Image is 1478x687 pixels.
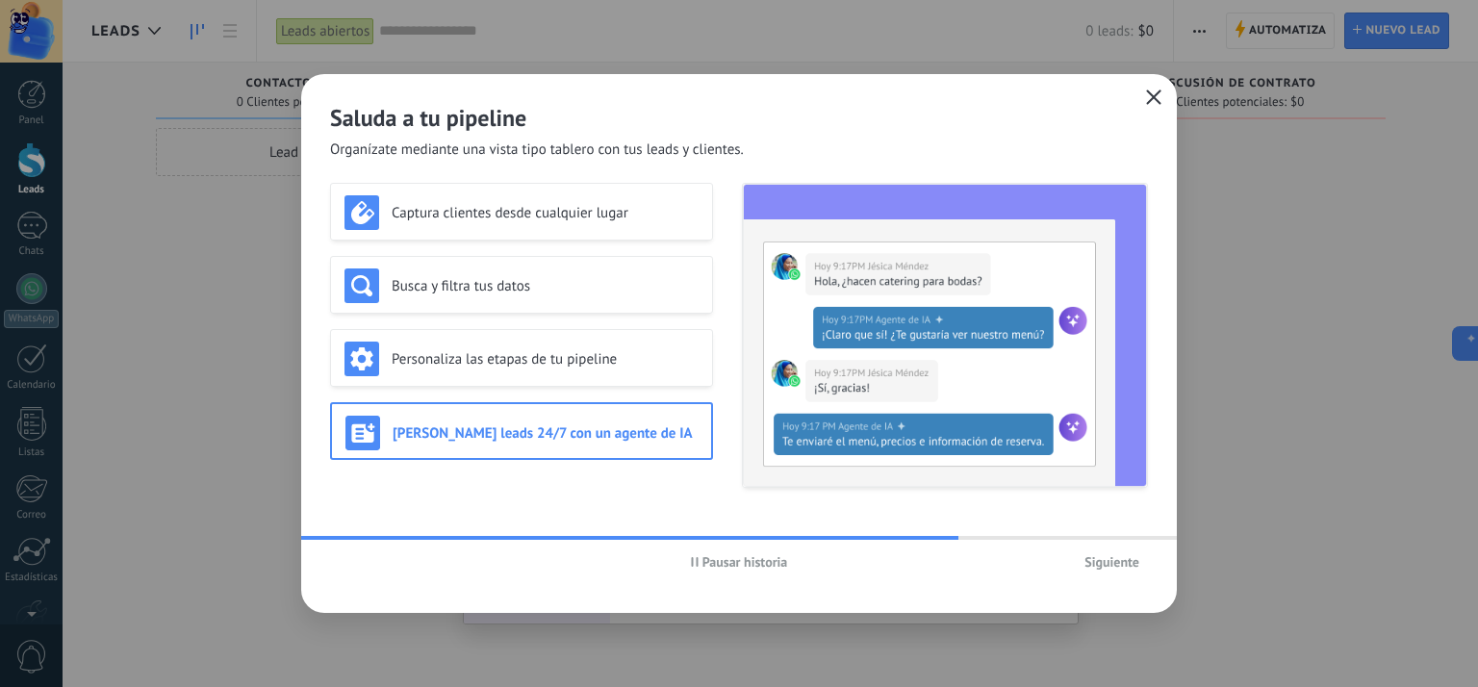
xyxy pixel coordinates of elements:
[1084,555,1139,569] span: Siguiente
[392,350,699,369] h3: Personaliza las etapas de tu pipeline
[330,103,1148,133] h2: Saluda a tu pipeline
[1076,547,1148,576] button: Siguiente
[702,555,788,569] span: Pausar historia
[393,424,698,443] h3: [PERSON_NAME] leads 24/7 con un agente de IA
[682,547,797,576] button: Pausar historia
[330,140,744,160] span: Organízate mediante una vista tipo tablero con tus leads y clientes.
[392,277,699,295] h3: Busca y filtra tus datos
[392,204,699,222] h3: Captura clientes desde cualquier lugar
